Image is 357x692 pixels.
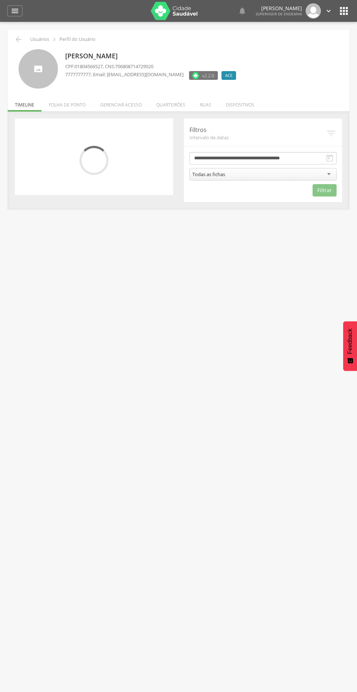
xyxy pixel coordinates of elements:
[325,7,333,15] i: 
[325,154,334,163] i: 
[65,71,184,78] p: , Email: [EMAIL_ADDRESS][DOMAIN_NAME]
[225,73,232,78] span: ACE
[238,3,247,19] a: 
[313,184,337,197] button: Filtrar
[219,94,262,112] li: Dispositivos
[238,7,247,15] i: 
[189,126,326,134] p: Filtros
[65,51,240,61] p: [PERSON_NAME]
[42,94,93,112] li: Folha de ponto
[59,36,95,42] p: Perfil do Usuário
[149,94,193,112] li: Quarteirões
[347,328,353,354] span: Feedback
[115,63,153,70] span: 706808714729020
[7,5,23,16] a: 
[30,36,49,42] p: Usuários
[256,11,302,16] span: Supervisor de Endemias
[192,171,225,178] div: Todas as fichas
[65,71,91,78] span: 7777777777
[256,6,302,11] p: [PERSON_NAME]
[202,72,214,79] span: v2.2.0
[50,35,58,43] i: 
[93,94,149,112] li: Gerenciar acesso
[338,5,350,17] i: 
[11,7,19,15] i: 
[189,71,218,80] label: Versão do aplicativo
[75,63,103,70] span: 01804566527
[65,63,240,70] p: CPF: , CNS:
[14,35,23,44] i: Voltar
[189,134,326,141] span: Intervalo de datas
[343,321,357,371] button: Feedback - Mostrar pesquisa
[326,128,337,139] i: 
[193,94,219,112] li: Ruas
[325,3,333,19] a: 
